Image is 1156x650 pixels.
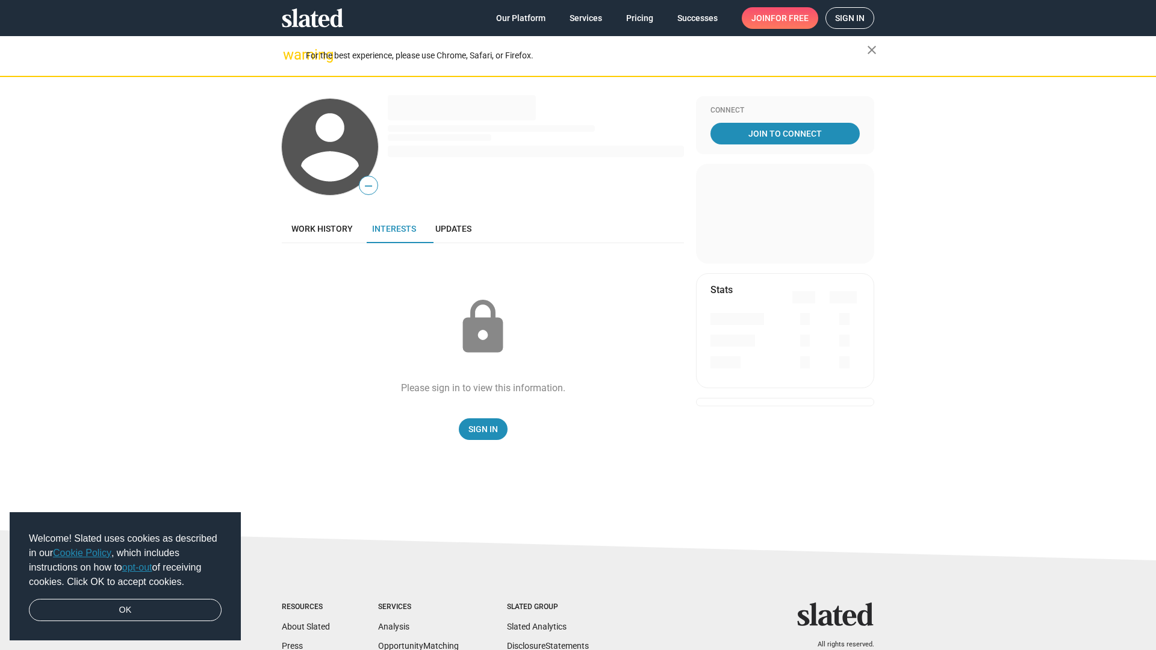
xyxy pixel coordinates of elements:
div: For the best experience, please use Chrome, Safari, or Firefox. [306,48,867,64]
a: Sign in [825,7,874,29]
a: Updates [426,214,481,243]
span: — [359,178,378,194]
a: Interests [362,214,426,243]
a: Services [560,7,612,29]
span: Welcome! Slated uses cookies as described in our , which includes instructions on how to of recei... [29,531,222,589]
mat-icon: lock [453,297,513,357]
a: opt-out [122,562,152,572]
span: Updates [435,224,471,234]
div: Slated Group [507,602,589,612]
span: Join To Connect [713,123,857,144]
span: Work history [291,224,353,234]
div: cookieconsent [10,512,241,641]
span: Sign in [835,8,865,28]
a: Analysis [378,622,409,631]
a: Work history [282,214,362,243]
span: Join [751,7,809,29]
a: Cookie Policy [53,548,111,558]
div: Resources [282,602,330,612]
div: Please sign in to view this information. [401,382,565,394]
a: Slated Analytics [507,622,567,631]
span: Interests [372,224,416,234]
a: Joinfor free [742,7,818,29]
span: Services [570,7,602,29]
span: for free [771,7,809,29]
div: Connect [710,106,860,116]
a: Join To Connect [710,123,860,144]
span: Sign In [468,418,498,440]
mat-icon: warning [283,48,297,62]
span: Pricing [626,7,653,29]
a: Our Platform [486,7,555,29]
mat-card-title: Stats [710,283,733,296]
span: Successes [677,7,718,29]
span: Our Platform [496,7,545,29]
a: Sign In [459,418,508,440]
a: About Slated [282,622,330,631]
a: dismiss cookie message [29,599,222,622]
a: Pricing [617,7,663,29]
div: Services [378,602,459,612]
mat-icon: close [865,43,879,57]
a: Successes [668,7,727,29]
